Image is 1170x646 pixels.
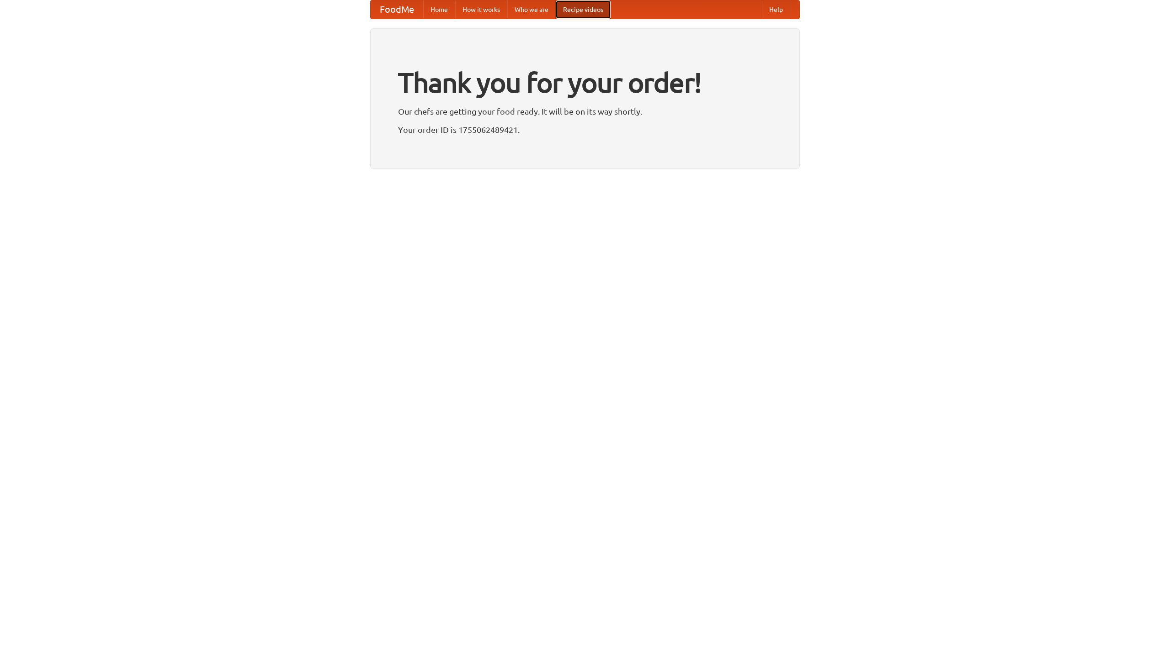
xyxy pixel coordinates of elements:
h1: Thank you for your order! [398,61,772,105]
p: Our chefs are getting your food ready. It will be on its way shortly. [398,105,772,118]
a: FoodMe [371,0,423,19]
a: Help [762,0,790,19]
a: Who we are [507,0,556,19]
a: How it works [455,0,507,19]
p: Your order ID is 1755062489421. [398,123,772,137]
a: Home [423,0,455,19]
a: Recipe videos [556,0,611,19]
